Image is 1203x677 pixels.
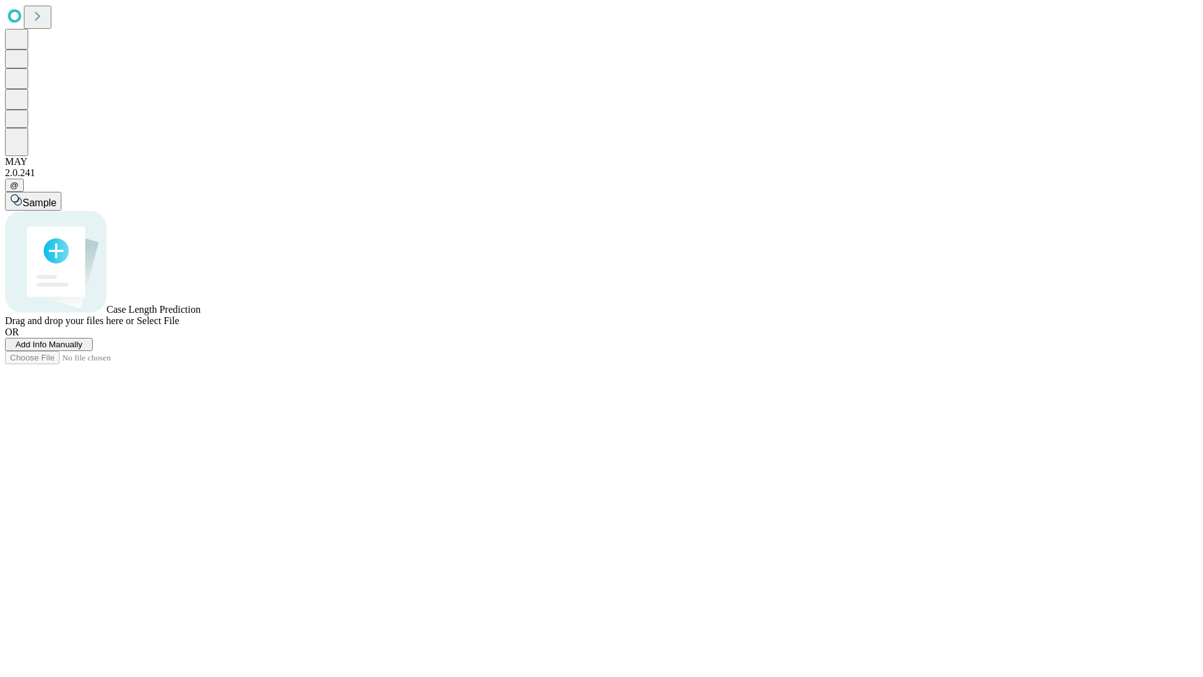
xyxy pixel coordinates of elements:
div: MAY [5,156,1198,167]
span: Sample [23,197,56,208]
span: Select File [137,315,179,326]
button: @ [5,179,24,192]
button: Add Info Manually [5,338,93,351]
span: OR [5,327,19,337]
span: Add Info Manually [16,340,83,349]
div: 2.0.241 [5,167,1198,179]
span: @ [10,181,19,190]
span: Drag and drop your files here or [5,315,134,326]
span: Case Length Prediction [107,304,200,315]
button: Sample [5,192,61,211]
